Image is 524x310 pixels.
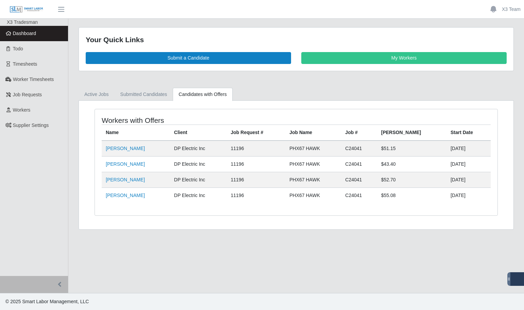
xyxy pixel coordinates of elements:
td: [DATE] [446,172,491,187]
a: X3 Team [502,6,521,13]
a: Submit a Candidate [86,52,291,64]
td: PHX67 HAWK [285,187,341,203]
td: [DATE] [446,187,491,203]
td: C24041 [341,141,377,157]
td: DP Electric Inc [170,187,227,203]
th: Job # [341,125,377,141]
a: Candidates with Offers [173,88,232,101]
th: Client [170,125,227,141]
span: Timesheets [13,61,37,67]
a: Active Jobs [79,88,115,101]
td: 11196 [227,187,286,203]
h4: Workers with Offers [102,116,258,125]
a: [PERSON_NAME] [106,193,145,198]
div: Your Quick Links [86,34,507,45]
td: C24041 [341,172,377,187]
span: Job Requests [13,92,42,97]
span: Todo [13,46,23,51]
td: $52.70 [377,172,446,187]
span: X3 Tradesman [7,19,38,25]
td: $43.40 [377,156,446,172]
a: My Workers [301,52,507,64]
th: [PERSON_NAME] [377,125,446,141]
a: [PERSON_NAME] [106,161,145,167]
td: C24041 [341,187,377,203]
img: SLM Logo [10,6,44,13]
td: 11196 [227,172,286,187]
td: [DATE] [446,141,491,157]
td: $55.08 [377,187,446,203]
th: Name [102,125,170,141]
td: 11196 [227,141,286,157]
span: Worker Timesheets [13,77,54,82]
th: Start Date [446,125,491,141]
span: © 2025 Smart Labor Management, LLC [5,299,89,304]
td: DP Electric Inc [170,172,227,187]
span: Supplier Settings [13,123,49,128]
td: DP Electric Inc [170,156,227,172]
td: 11196 [227,156,286,172]
a: Submitted Candidates [115,88,173,101]
span: Workers [13,107,31,113]
a: [PERSON_NAME] [106,177,145,182]
td: DP Electric Inc [170,141,227,157]
td: PHX67 HAWK [285,156,341,172]
a: [PERSON_NAME] [106,146,145,151]
th: Job Name [285,125,341,141]
td: PHX67 HAWK [285,172,341,187]
th: Job Request # [227,125,286,141]
span: Dashboard [13,31,36,36]
td: C24041 [341,156,377,172]
td: [DATE] [446,156,491,172]
td: PHX67 HAWK [285,141,341,157]
td: $51.15 [377,141,446,157]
